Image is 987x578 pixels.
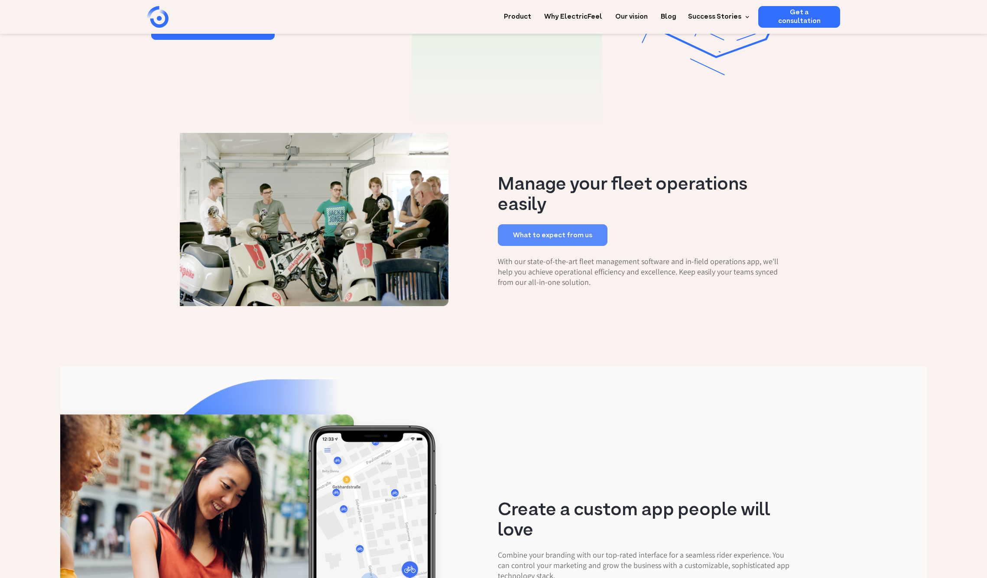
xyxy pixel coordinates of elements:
[688,12,741,22] div: Success Stories
[498,175,792,216] h3: Manage your fleet operations easily
[147,6,216,28] a: home
[504,6,531,22] a: Product
[498,224,607,246] a: What to expect from us
[56,34,98,51] input: Submit
[683,6,752,28] div: Success Stories
[930,521,975,566] iframe: Chatbot
[661,6,676,22] a: Blog
[498,246,792,287] p: With our state-of-the-art fleet management software and in-field operations app, we'll help you a...
[758,6,840,28] a: Get a consultation
[544,6,602,22] a: Why ElectricFeel
[498,501,792,541] h3: Create a custom app people will love
[615,6,648,22] a: Our vision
